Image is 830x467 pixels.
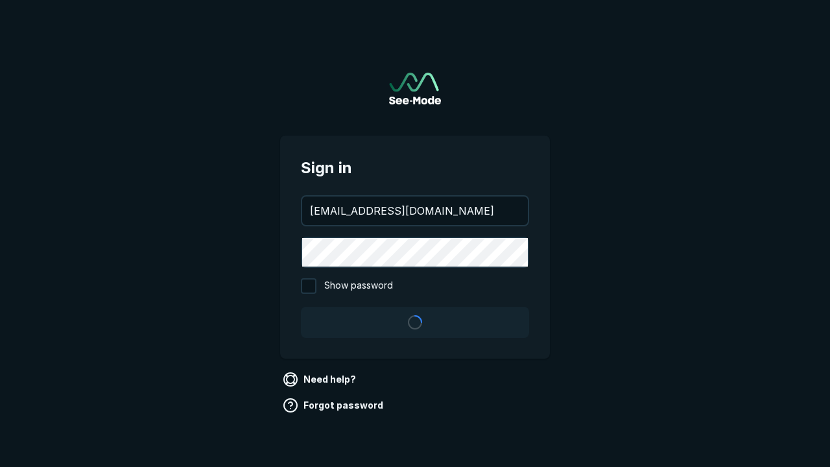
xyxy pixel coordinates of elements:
span: Show password [324,278,393,294]
img: See-Mode Logo [389,73,441,104]
input: your@email.com [302,197,528,225]
a: Forgot password [280,395,388,416]
a: Need help? [280,369,361,390]
a: Go to sign in [389,73,441,104]
span: Sign in [301,156,529,180]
